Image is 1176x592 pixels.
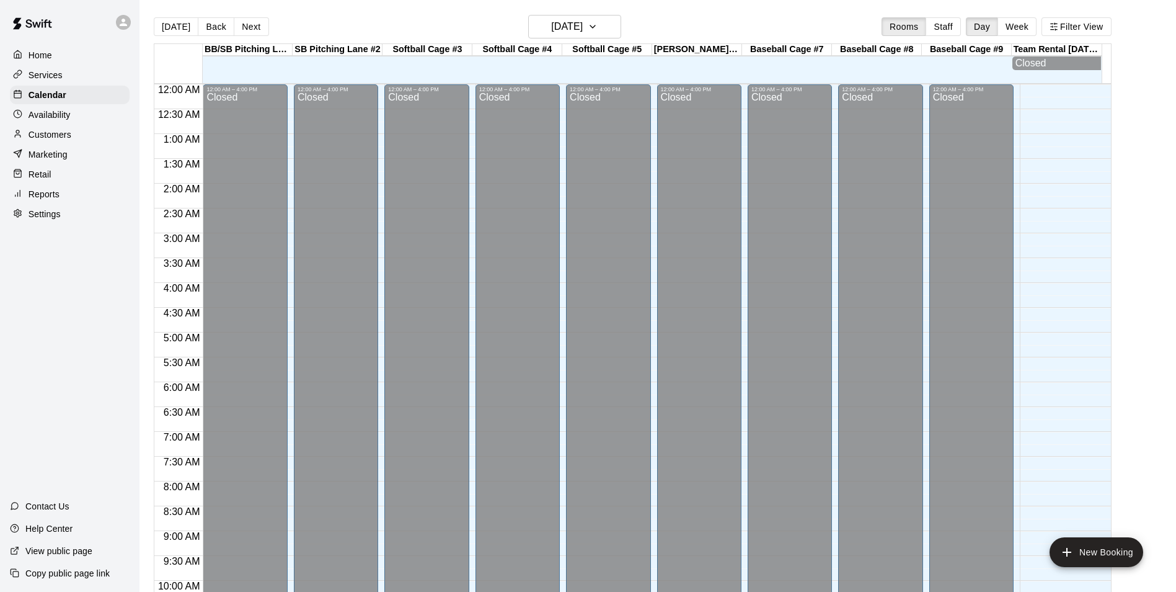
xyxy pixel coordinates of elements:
button: Rooms [882,17,926,36]
span: 12:30 AM [155,109,203,120]
div: 12:00 AM – 4:00 PM [479,86,556,92]
div: Baseball Cage #9 [922,44,1012,56]
div: [PERSON_NAME] #6 [652,44,742,56]
span: 3:00 AM [161,233,203,244]
div: 12:00 AM – 4:00 PM [751,86,828,92]
a: Calendar [10,86,130,104]
span: 5:00 AM [161,333,203,343]
p: View public page [25,545,92,557]
div: 12:00 AM – 4:00 PM [206,86,283,92]
span: 1:30 AM [161,159,203,169]
button: Next [234,17,268,36]
a: Availability [10,105,130,124]
div: Softball Cage #5 [562,44,652,56]
span: 4:00 AM [161,283,203,294]
div: 12:00 AM – 4:00 PM [388,86,465,92]
a: Retail [10,165,130,184]
span: 6:00 AM [161,382,203,393]
a: Customers [10,125,130,144]
h6: [DATE] [551,18,583,35]
p: Copy public page link [25,567,110,580]
div: Baseball Cage #7 [742,44,832,56]
div: SB Pitching Lane #2 [293,44,382,56]
div: Softball Cage #4 [472,44,562,56]
p: Settings [29,208,61,220]
div: 12:00 AM – 4:00 PM [842,86,919,92]
span: 12:00 AM [155,84,203,95]
button: [DATE] [154,17,198,36]
div: 12:00 AM – 4:00 PM [298,86,374,92]
span: 8:30 AM [161,506,203,517]
button: Filter View [1041,17,1111,36]
div: 12:00 AM – 4:00 PM [661,86,738,92]
div: Softball Cage #3 [382,44,472,56]
p: Marketing [29,148,68,161]
p: Calendar [29,89,66,101]
p: Services [29,69,63,81]
div: 12:00 AM – 4:00 PM [570,86,647,92]
button: Day [966,17,998,36]
div: Team Rental [DATE] Special (2 Hours) [1012,44,1102,56]
p: Availability [29,109,71,121]
button: Week [997,17,1037,36]
button: add [1050,537,1143,567]
div: BB/SB Pitching Lane #1 [203,44,293,56]
p: Home [29,49,52,61]
button: [DATE] [528,15,621,38]
span: 2:00 AM [161,184,203,194]
a: Services [10,66,130,84]
span: 7:30 AM [161,457,203,467]
span: 5:30 AM [161,357,203,368]
span: 8:00 AM [161,482,203,492]
p: Contact Us [25,500,69,513]
span: 1:00 AM [161,134,203,145]
div: Closed [1015,58,1098,69]
span: 9:30 AM [161,556,203,567]
p: Reports [29,188,60,200]
p: Help Center [25,522,73,535]
a: Marketing [10,145,130,164]
span: 9:00 AM [161,531,203,542]
span: 7:00 AM [161,432,203,442]
span: 6:30 AM [161,407,203,418]
a: Settings [10,205,130,223]
span: 10:00 AM [155,581,203,591]
p: Retail [29,168,51,181]
a: Reports [10,185,130,204]
span: 3:30 AM [161,258,203,269]
span: 4:30 AM [161,308,203,318]
button: Back [198,17,234,36]
div: 12:00 AM – 4:00 PM [933,86,1010,92]
span: 2:30 AM [161,209,203,219]
a: Home [10,46,130,65]
p: Customers [29,128,71,141]
button: Staff [926,17,961,36]
div: Baseball Cage #8 [832,44,922,56]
